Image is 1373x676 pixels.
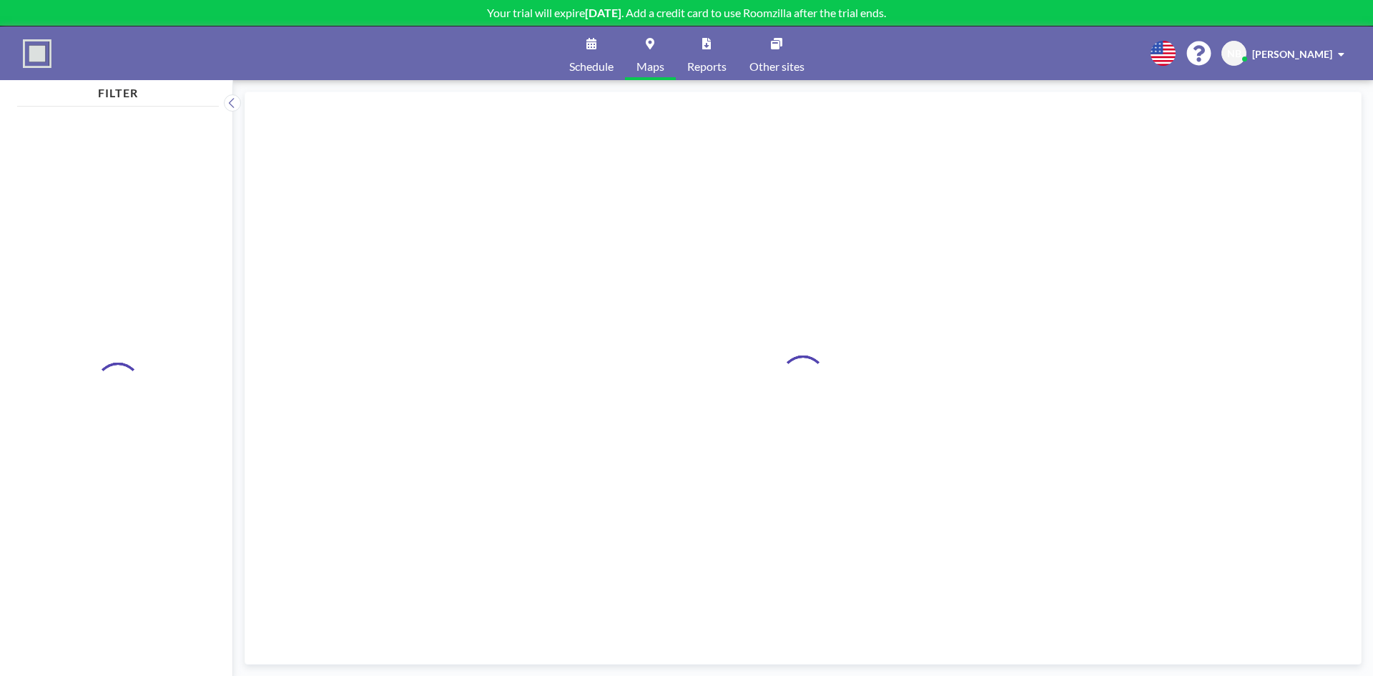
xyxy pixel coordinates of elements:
span: [PERSON_NAME] [1252,48,1332,60]
span: NB [1227,47,1241,60]
a: Other sites [738,26,816,80]
b: [DATE] [585,6,621,19]
span: Maps [636,61,664,72]
span: Other sites [749,61,804,72]
a: Schedule [558,26,625,80]
span: Reports [687,61,727,72]
a: Maps [625,26,676,80]
img: organization-logo [23,39,51,68]
a: Reports [676,26,738,80]
span: Schedule [569,61,614,72]
h4: FILTER [17,80,219,100]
